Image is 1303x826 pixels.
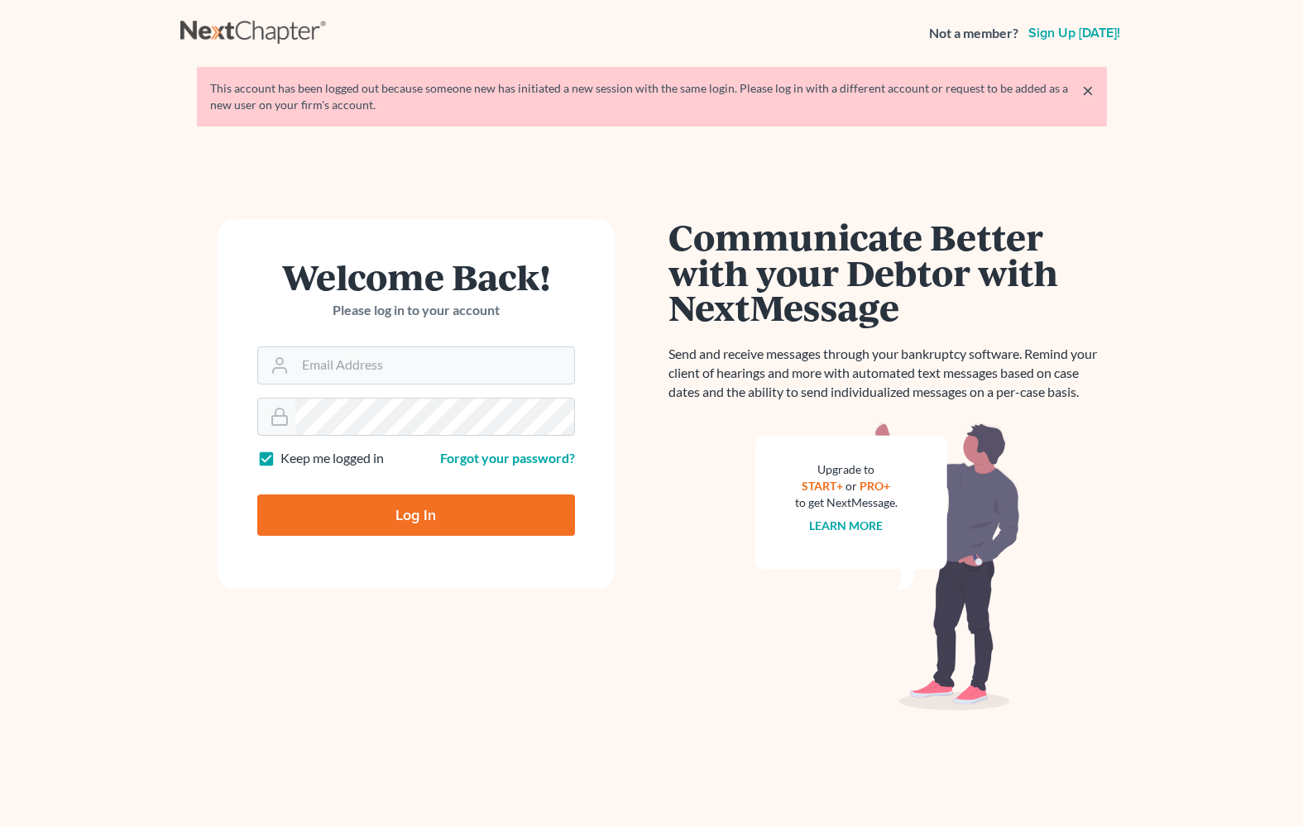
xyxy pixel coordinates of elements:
div: Upgrade to [795,461,898,478]
span: or [846,479,857,493]
input: Log In [257,494,575,536]
div: This account has been logged out because someone new has initiated a new session with the same lo... [210,80,1094,113]
a: PRO+ [860,479,890,493]
input: Email Address [295,347,574,384]
img: nextmessage_bg-59042aed3d76b12b5cd301f8e5b87938c9018125f34e5fa2b7a6b67550977c72.svg [755,422,1020,711]
h1: Welcome Back! [257,259,575,294]
a: Sign up [DATE]! [1025,26,1123,40]
div: to get NextMessage. [795,494,898,511]
a: Learn more [809,518,883,532]
h1: Communicate Better with your Debtor with NextMessage [668,219,1107,325]
a: START+ [802,479,843,493]
p: Please log in to your account [257,301,575,320]
label: Keep me logged in [280,449,384,468]
a: × [1082,80,1094,100]
p: Send and receive messages through your bankruptcy software. Remind your client of hearings and mo... [668,345,1107,402]
a: Forgot your password? [440,450,575,466]
strong: Not a member? [929,24,1018,43]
